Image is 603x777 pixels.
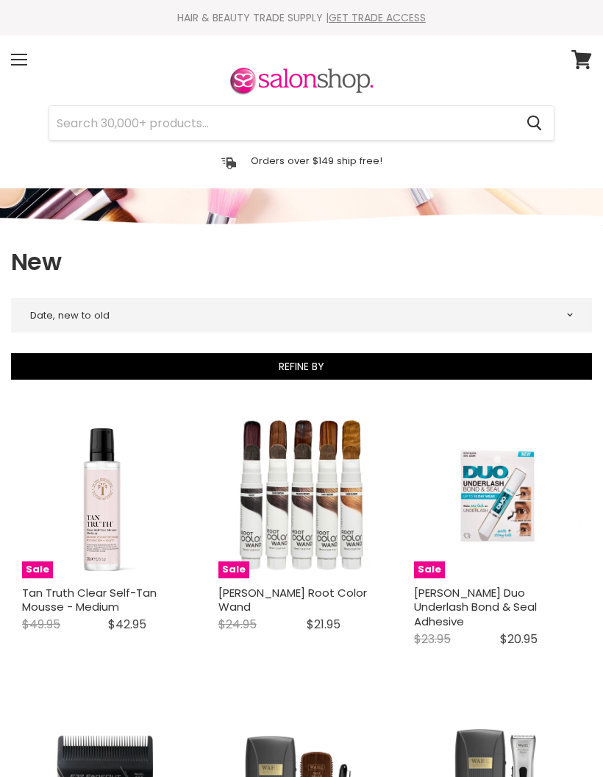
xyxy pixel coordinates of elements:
[218,616,257,633] span: $24.95
[218,419,385,570] img: Jerome Russell Root Color Wand
[49,105,554,141] form: Product
[11,246,592,277] h1: New
[49,106,515,140] input: Search
[22,411,189,578] a: Tan Truth Clear Self-Tan Mousse - Medium Sale
[11,353,592,380] button: Refine By
[218,411,385,578] a: Jerome Russell Root Color Wand Jerome Russell Root Color Wand Sale
[50,411,161,578] img: Tan Truth Clear Self-Tan Mousse - Medium
[414,411,581,578] img: Ardell Duo Underlash Bond & Seal Adhesive
[22,616,60,633] span: $49.95
[515,106,554,140] button: Search
[22,561,53,578] span: Sale
[22,585,157,615] a: Tan Truth Clear Self-Tan Mousse - Medium
[500,631,538,647] span: $20.95
[108,616,146,633] span: $42.95
[307,616,340,633] span: $21.95
[414,585,537,629] a: [PERSON_NAME] Duo Underlash Bond & Seal Adhesive
[218,585,367,615] a: [PERSON_NAME] Root Color Wand
[414,631,451,647] span: $23.95
[218,561,249,578] span: Sale
[414,411,581,578] a: Ardell Duo Underlash Bond & Seal Adhesive Ardell Duo Underlash Bond & Seal Adhesive Sale
[251,155,382,167] p: Orders over $149 ship free!
[414,561,445,578] span: Sale
[329,10,426,25] a: GET TRADE ACCESS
